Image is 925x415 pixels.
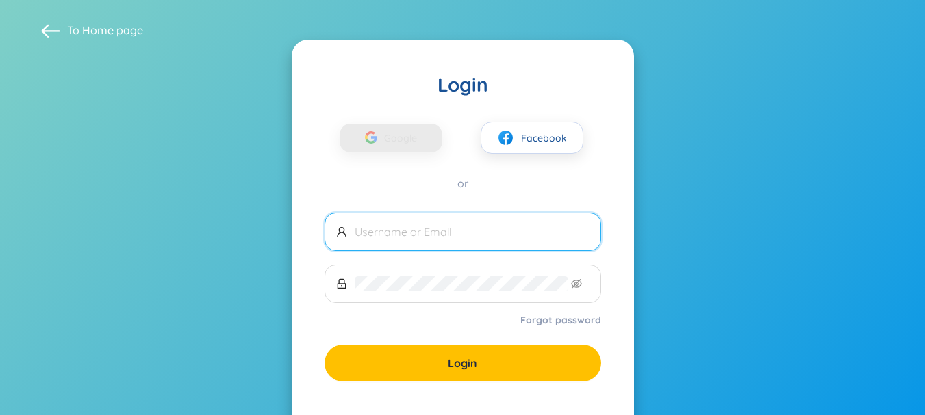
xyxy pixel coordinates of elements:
[325,72,601,97] div: Login
[520,313,601,327] a: Forgot password
[325,345,601,381] button: Login
[340,124,442,152] button: Google
[355,224,590,239] input: Username or Email
[497,129,514,146] img: facebook
[521,131,567,146] span: Facebook
[67,23,143,38] span: To
[325,176,601,191] div: or
[336,226,347,237] span: user
[571,278,582,289] span: eye-invisible
[384,124,424,152] span: Google
[82,23,143,37] a: Home page
[481,122,583,154] button: facebookFacebook
[336,278,347,289] span: lock
[448,356,477,371] span: Login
